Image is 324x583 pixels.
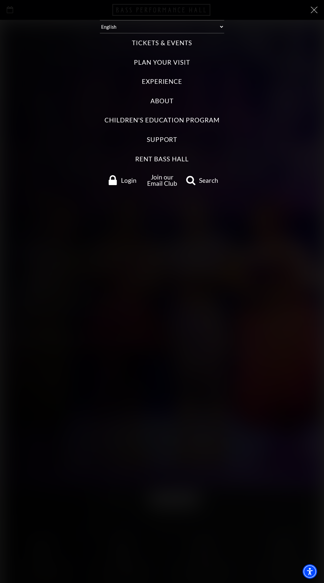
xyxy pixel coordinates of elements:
[199,177,218,183] span: Search
[147,173,177,187] a: Join our Email Club
[134,58,190,67] label: Plan Your Visit
[135,155,188,164] label: Rent Bass Hall
[182,175,222,185] a: search
[142,77,182,86] label: Experience
[102,175,142,185] a: Login
[303,564,317,579] div: Accessibility Menu
[100,20,224,33] select: Select:
[150,97,174,106] label: About
[104,116,220,125] label: Children's Education Program
[147,135,178,144] label: Support
[121,177,137,183] span: Login
[132,39,192,48] label: Tickets & Events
